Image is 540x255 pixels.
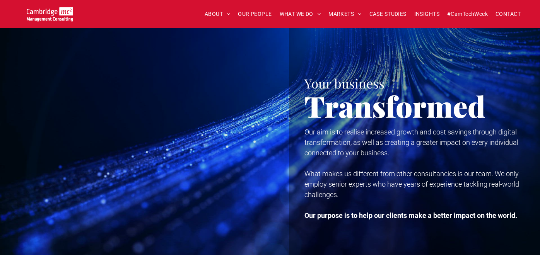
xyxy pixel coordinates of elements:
a: #CamTechWeek [443,8,492,20]
a: CONTACT [492,8,525,20]
a: CASE STUDIES [366,8,410,20]
span: Transformed [304,87,485,125]
span: Your business [304,75,384,92]
span: Our aim is to realise increased growth and cost savings through digital transformation, as well a... [304,128,518,157]
strong: Our purpose is to help our clients make a better impact on the world. [304,211,517,219]
a: ABOUT [201,8,234,20]
a: MARKETS [325,8,365,20]
img: Cambridge MC Logo, digital transformation [27,7,73,21]
a: Your Business Transformed | Cambridge Management Consulting [27,8,73,16]
a: WHAT WE DO [276,8,325,20]
a: OUR PEOPLE [234,8,275,20]
span: What makes us different from other consultancies is our team. We only employ senior experts who h... [304,170,519,199]
a: INSIGHTS [410,8,443,20]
